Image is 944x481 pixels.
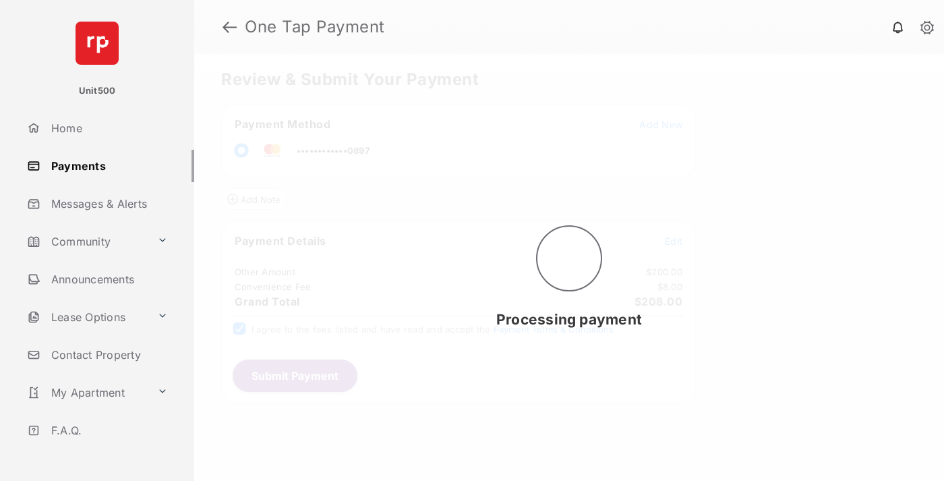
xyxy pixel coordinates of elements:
span: Processing payment [496,311,642,328]
a: Lease Options [22,301,152,333]
a: My Apartment [22,376,152,409]
a: Community [22,225,152,258]
strong: One Tap Payment [245,19,385,35]
a: F.A.Q. [22,414,194,447]
p: Unit500 [79,84,116,98]
a: Contact Property [22,339,194,371]
a: Announcements [22,263,194,295]
a: Messages & Alerts [22,188,194,220]
img: svg+xml;base64,PHN2ZyB4bWxucz0iaHR0cDovL3d3dy53My5vcmcvMjAwMC9zdmciIHdpZHRoPSI2NCIgaGVpZ2h0PSI2NC... [76,22,119,65]
a: Home [22,112,194,144]
a: Payments [22,150,194,182]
